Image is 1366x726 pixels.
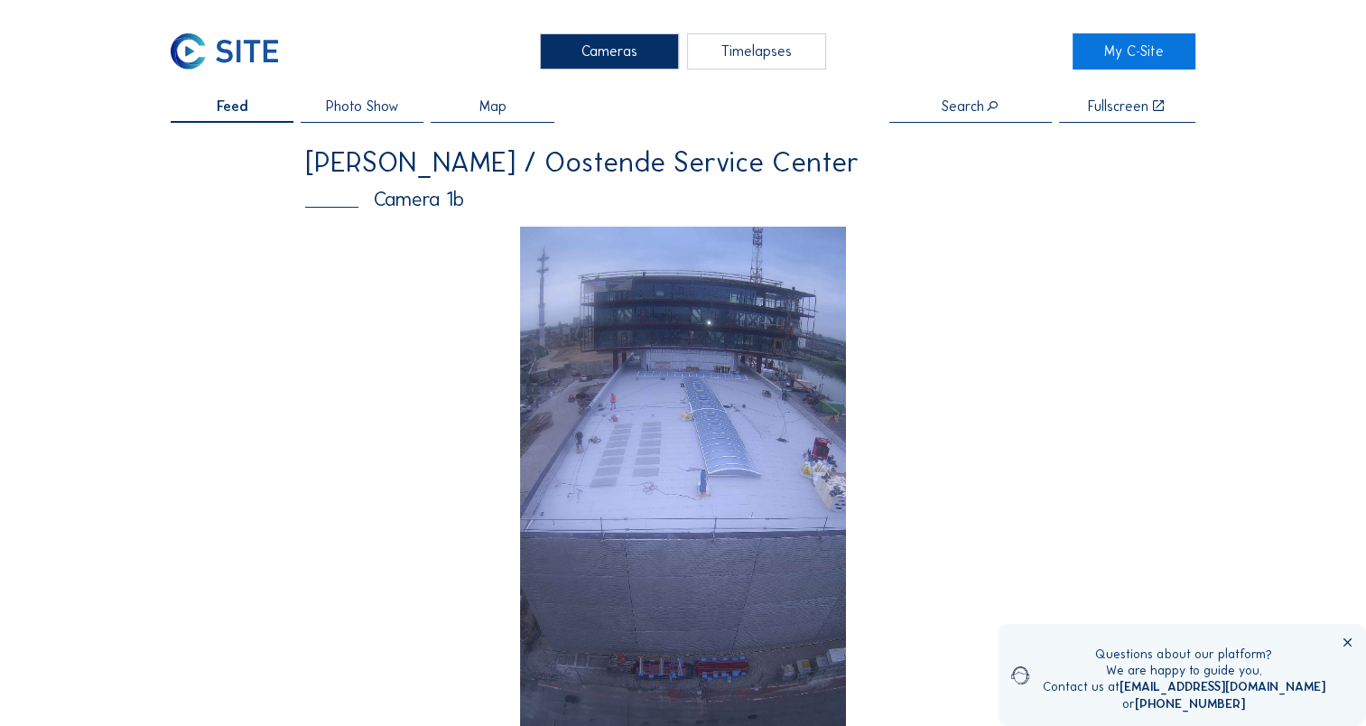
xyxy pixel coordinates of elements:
[1073,33,1195,70] a: My C-Site
[687,33,826,70] div: Timelapses
[305,148,1061,176] div: [PERSON_NAME] / Oostende Service Center
[1043,647,1325,663] div: Questions about our platform?
[171,33,293,70] a: C-SITE Logo
[1011,647,1029,704] img: operator
[1043,663,1325,679] div: We are happy to guide you.
[305,190,1061,209] div: Camera 1b
[1120,679,1325,694] a: [EMAIL_ADDRESS][DOMAIN_NAME]
[1043,679,1325,695] div: Contact us at
[217,99,248,114] span: Feed
[326,99,399,114] span: Photo Show
[171,33,278,70] img: C-SITE Logo
[1043,696,1325,712] div: or
[1088,99,1148,114] div: Fullscreen
[1135,696,1245,712] a: [PHONE_NUMBER]
[540,33,679,70] div: Cameras
[479,99,506,114] span: Map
